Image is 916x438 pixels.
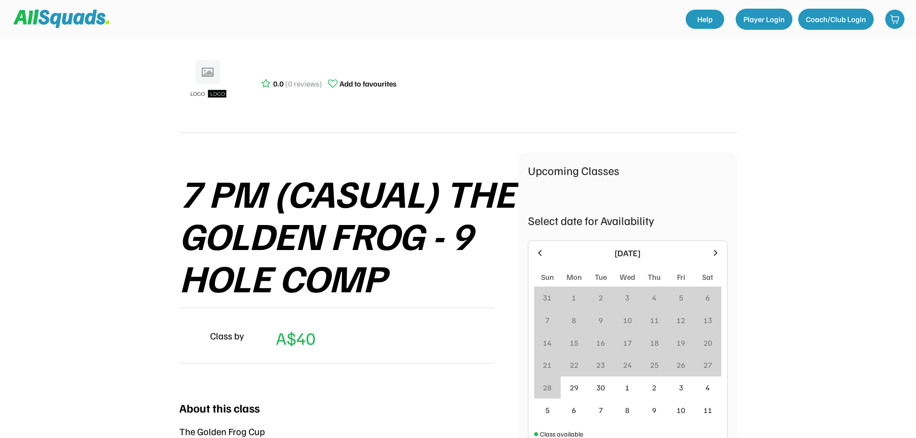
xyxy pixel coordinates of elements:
[623,314,632,326] div: 10
[570,337,578,349] div: 15
[596,337,605,349] div: 16
[572,314,576,326] div: 8
[677,337,685,349] div: 19
[702,271,713,283] div: Sat
[566,271,582,283] div: Mon
[652,292,656,303] div: 4
[677,271,685,283] div: Fri
[620,271,635,283] div: Wed
[703,359,712,371] div: 27
[677,314,685,326] div: 12
[736,9,792,30] button: Player Login
[545,404,550,416] div: 5
[572,292,576,303] div: 1
[543,359,552,371] div: 21
[677,404,685,416] div: 10
[339,78,397,89] div: Add to favourites
[623,359,632,371] div: 24
[528,162,728,179] div: Upcoming Classes
[551,247,705,260] div: [DATE]
[677,359,685,371] div: 26
[648,271,661,283] div: Thu
[798,9,874,30] button: Coach/Club Login
[210,328,244,343] div: Class by
[652,382,656,393] div: 2
[625,292,629,303] div: 3
[528,212,728,229] div: Select date for Availability
[599,314,603,326] div: 9
[596,359,605,371] div: 23
[595,271,607,283] div: Tue
[686,10,724,29] a: Help
[652,404,656,416] div: 9
[703,314,712,326] div: 13
[179,171,518,298] div: 7 PM (CASUAL) THE GOLDEN FROG - 9 HOLE COMP
[650,359,659,371] div: 25
[184,57,232,105] img: ui-kit-placeholders-product-5_1200x.webp
[179,324,202,347] img: yH5BAEAAAAALAAAAAABAAEAAAIBRAA7
[599,292,603,303] div: 2
[545,314,550,326] div: 7
[705,292,710,303] div: 6
[650,314,659,326] div: 11
[705,382,710,393] div: 4
[572,404,576,416] div: 6
[543,337,552,349] div: 14
[543,382,552,393] div: 28
[890,14,900,24] img: shopping-cart-01%20%281%29.svg
[679,292,683,303] div: 5
[543,292,552,303] div: 31
[273,78,284,89] div: 0.0
[179,399,260,416] div: About this class
[703,337,712,349] div: 20
[623,337,632,349] div: 17
[625,382,629,393] div: 1
[541,271,554,283] div: Sun
[570,359,578,371] div: 22
[703,404,712,416] div: 11
[625,404,629,416] div: 8
[599,404,603,416] div: 7
[570,382,578,393] div: 29
[679,382,683,393] div: 3
[13,10,110,28] img: Squad%20Logo.svg
[276,325,315,351] div: A$40
[596,382,605,393] div: 30
[650,337,659,349] div: 18
[285,78,322,89] div: (0 reviews)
